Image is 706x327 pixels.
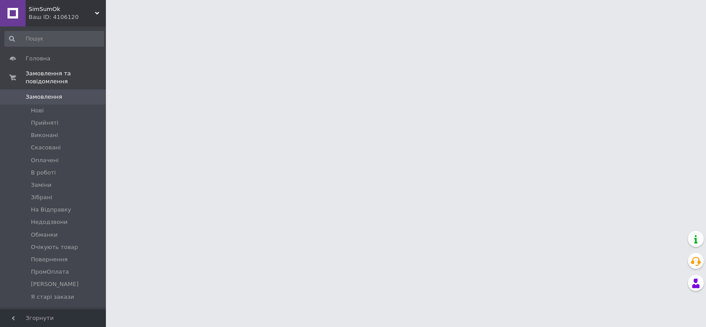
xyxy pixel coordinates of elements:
input: Пошук [4,31,104,47]
span: ПромОплата [31,268,69,276]
span: Замовлення та повідомлення [26,70,106,85]
span: Замовлення [26,93,62,101]
span: Очікують товар [31,243,78,251]
span: [PERSON_NAME] [31,280,79,288]
span: Виконані [31,131,58,139]
span: Скасовані [31,144,61,152]
span: Оплачені [31,156,59,164]
span: Головна [26,55,50,63]
span: Зібрані [31,193,52,201]
span: SimSumOk [29,5,95,13]
span: Прийняті [31,119,58,127]
span: Я старі закази [31,293,74,301]
span: Обманки [31,231,58,239]
span: В роботі [31,169,56,177]
div: Ваш ID: 4106120 [29,13,106,21]
span: Недодзвони [31,218,68,226]
span: На Відправку [31,206,71,214]
span: Повернення [31,256,68,264]
span: Заміни [31,181,52,189]
span: Нові [31,107,44,115]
